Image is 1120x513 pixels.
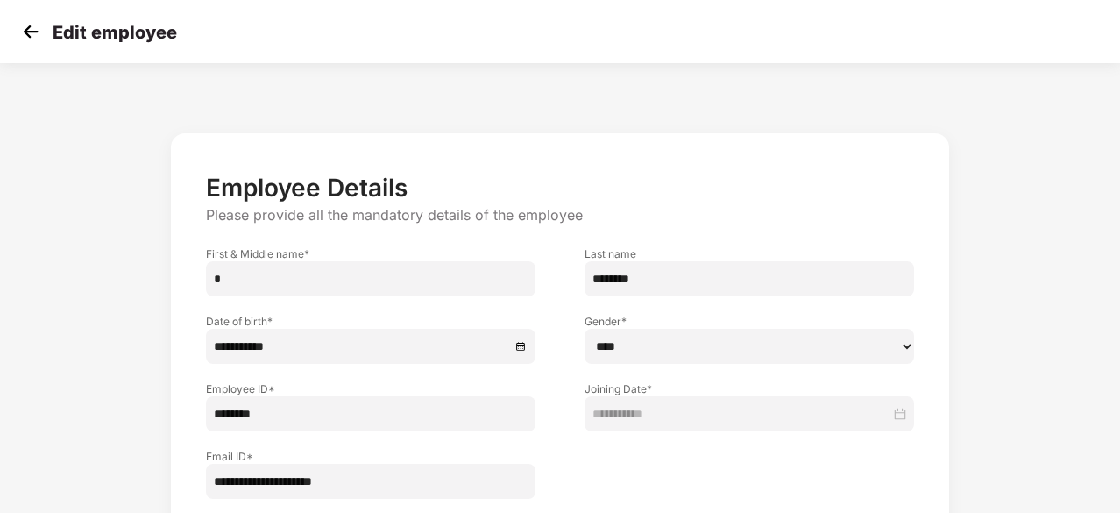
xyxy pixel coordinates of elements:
[206,314,535,329] label: Date of birth
[18,18,44,45] img: svg+xml;base64,PHN2ZyB4bWxucz0iaHR0cDovL3d3dy53My5vcmcvMjAwMC9zdmciIHdpZHRoPSIzMCIgaGVpZ2h0PSIzMC...
[206,449,535,464] label: Email ID
[585,381,914,396] label: Joining Date
[206,246,535,261] label: First & Middle name
[206,173,914,203] p: Employee Details
[585,246,914,261] label: Last name
[585,314,914,329] label: Gender
[53,22,177,43] p: Edit employee
[206,381,535,396] label: Employee ID
[206,206,914,224] p: Please provide all the mandatory details of the employee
